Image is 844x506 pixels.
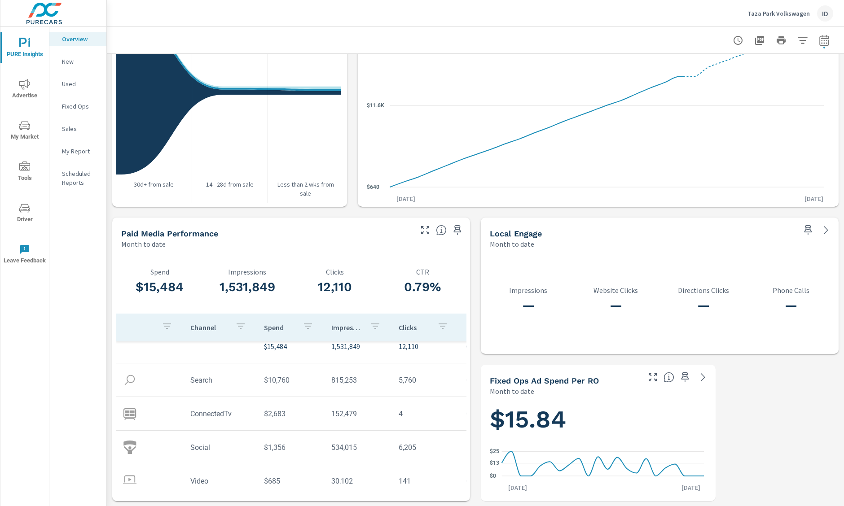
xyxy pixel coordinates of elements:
[324,369,391,392] td: 815,253
[459,402,526,425] td: 0%
[367,102,384,109] text: $11.6K
[116,268,203,276] p: Spend
[123,373,136,387] img: icon-search.svg
[490,386,534,397] p: Month to date
[399,323,430,332] p: Clicks
[660,286,747,294] p: Directions Clicks
[62,169,99,187] p: Scheduled Reports
[696,370,710,384] a: See more details in report
[747,286,835,294] p: Phone Calls
[436,225,447,236] span: Understand performance metrics over the selected time range.
[772,31,790,49] button: Print Report
[751,31,769,49] button: "Export Report to PDF"
[3,79,46,101] span: Advertise
[490,239,534,249] p: Month to date
[391,402,459,425] td: 4
[121,229,218,238] h5: Paid Media Performance
[3,161,46,183] span: Tools
[572,286,659,294] p: Website Clicks
[324,436,391,459] td: 534,015
[490,473,496,479] text: $0
[123,407,136,420] img: icon-connectedtv.svg
[123,474,136,488] img: icon-video.svg
[646,370,660,384] button: Make Fullscreen
[466,323,497,332] p: CTR
[747,298,835,313] h3: —
[121,239,166,249] p: Month to date
[450,223,465,237] span: Save this to your personalized report
[49,55,106,68] div: New
[183,470,257,493] td: Video
[3,203,46,225] span: Driver
[459,369,526,392] td: 0.71%
[490,460,499,467] text: $13
[257,470,324,493] td: $685
[183,369,257,392] td: Search
[49,100,106,113] div: Fixed Ops
[62,35,99,44] p: Overview
[291,268,379,276] p: Clicks
[62,79,99,88] p: Used
[490,448,499,454] text: $25
[484,286,572,294] p: Impressions
[49,167,106,189] div: Scheduled Reports
[459,436,526,459] td: 1.16%
[367,184,379,190] text: $640
[798,194,830,203] p: [DATE]
[183,436,257,459] td: Social
[418,223,432,237] button: Make Fullscreen
[324,402,391,425] td: 152,479
[459,470,526,493] td: 0.47%
[49,122,106,135] div: Sales
[203,279,291,295] h3: 1,531,849
[62,124,99,133] p: Sales
[399,341,452,352] p: 12,110
[391,470,459,493] td: 141
[391,369,459,392] td: 5,760
[49,77,106,91] div: Used
[391,436,459,459] td: 6,205
[331,323,363,332] p: Impressions
[379,268,466,276] p: CTR
[190,323,228,332] p: Channel
[264,341,317,352] p: $15,484
[291,279,379,295] h3: 12,110
[257,402,324,425] td: $2,683
[484,298,572,313] h3: —
[490,404,707,435] h1: $15.84
[3,244,46,266] span: Leave Feedback
[324,470,391,493] td: 30,102
[678,370,692,384] span: Save this to your personalized report
[0,27,49,275] div: nav menu
[183,402,257,425] td: ConnectedTv
[3,120,46,142] span: My Market
[123,441,136,454] img: icon-social.svg
[203,268,291,276] p: Impressions
[331,341,384,352] p: 1,531,849
[660,298,747,313] h3: —
[815,31,833,49] button: Select Date Range
[817,5,833,22] div: ID
[490,376,599,385] h5: Fixed Ops Ad Spend Per RO
[116,279,203,295] h3: $15,484
[466,341,519,352] p: 0.79%
[49,144,106,158] div: My Report
[675,483,707,492] p: [DATE]
[379,279,466,295] h3: 0.79%
[257,369,324,392] td: $10,760
[801,223,815,237] span: Save this to your personalized report
[664,372,674,383] span: Average cost of Fixed Operations-oriented advertising per each Repair Order closed at the dealer ...
[490,229,542,238] h5: Local Engage
[3,38,46,60] span: PURE Insights
[264,323,295,332] p: Spend
[572,298,659,313] h3: —
[747,9,810,17] p: Taza Park Volkswagen
[62,102,99,111] p: Fixed Ops
[62,147,99,156] p: My Report
[390,194,422,203] p: [DATE]
[257,436,324,459] td: $1,356
[62,57,99,66] p: New
[502,483,533,492] p: [DATE]
[819,223,833,237] a: See more details in report
[49,32,106,46] div: Overview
